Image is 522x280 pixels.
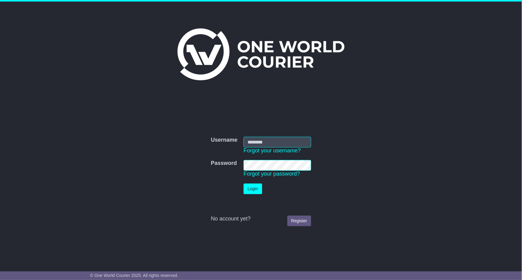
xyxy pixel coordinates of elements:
a: Forgot your username? [244,147,301,154]
a: Register [287,216,311,226]
span: © One World Courier 2025. All rights reserved. [90,273,178,278]
div: No account yet? [211,216,311,222]
label: Password [211,160,237,167]
a: Forgot your password? [244,171,300,177]
button: Login [244,184,262,194]
img: One World [177,28,345,80]
label: Username [211,137,237,144]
